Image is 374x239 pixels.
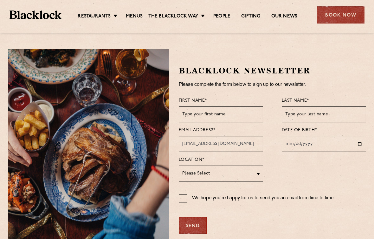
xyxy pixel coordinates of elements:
label: Location* [179,156,204,164]
a: Menus [126,13,143,20]
a: People [213,13,230,20]
input: Type your email address [179,136,263,152]
label: Email Address* [179,126,216,134]
a: The Blacklock Way [148,13,198,20]
a: Our News [271,13,298,20]
a: Restaurants [78,13,111,20]
p: Please complete the form below to sign up to our newsletter. [179,81,366,89]
h2: Blacklock Newsletter [179,65,366,76]
input: Type your date of birth [282,136,366,152]
div: Book Now [317,6,364,24]
input: Type your first name [179,106,263,122]
input: Type your last name [282,106,366,122]
label: First name* [179,97,207,105]
div: Send [179,217,207,234]
p: We hope you're happy for us to send you an email from time to time [192,194,333,202]
a: Gifting [241,13,260,20]
img: BL_Textured_Logo-footer-cropped.svg [10,10,61,19]
label: Last name* [282,97,309,105]
label: Date of Birth* [282,126,317,134]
